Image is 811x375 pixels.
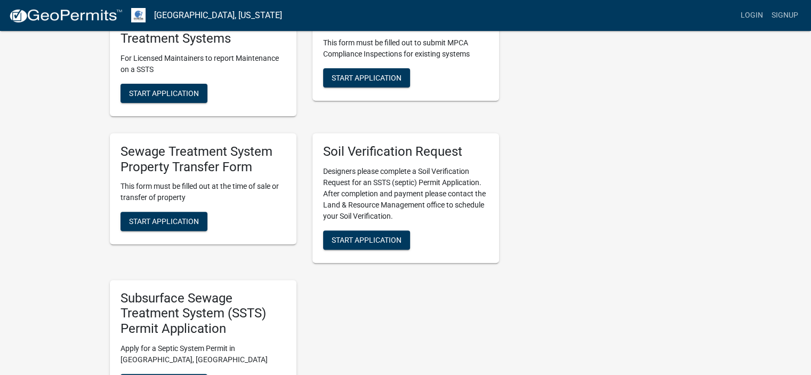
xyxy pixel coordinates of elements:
[332,73,402,82] span: Start Application
[131,8,146,22] img: Otter Tail County, Minnesota
[323,166,488,222] p: Designers please complete a Soil Verification Request for an SSTS (septic) Permit Application. Af...
[121,144,286,175] h5: Sewage Treatment System Property Transfer Form
[154,6,282,25] a: [GEOGRAPHIC_DATA], [US_STATE]
[323,144,488,159] h5: Soil Verification Request
[736,5,767,26] a: Login
[121,181,286,203] p: This form must be filled out at the time of sale or transfer of property
[121,343,286,365] p: Apply for a Septic System Permit in [GEOGRAPHIC_DATA], [GEOGRAPHIC_DATA]
[323,68,410,87] button: Start Application
[121,53,286,75] p: For Licensed Maintainers to report Maintenance on a SSTS
[323,37,488,60] p: This form must be filled out to submit MPCA Compliance Inspections for existing systems
[129,89,199,97] span: Start Application
[121,291,286,337] h5: Subsurface Sewage Treatment System (SSTS) Permit Application
[121,212,207,231] button: Start Application
[121,84,207,103] button: Start Application
[129,217,199,226] span: Start Application
[332,235,402,244] span: Start Application
[767,5,802,26] a: Signup
[323,230,410,250] button: Start Application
